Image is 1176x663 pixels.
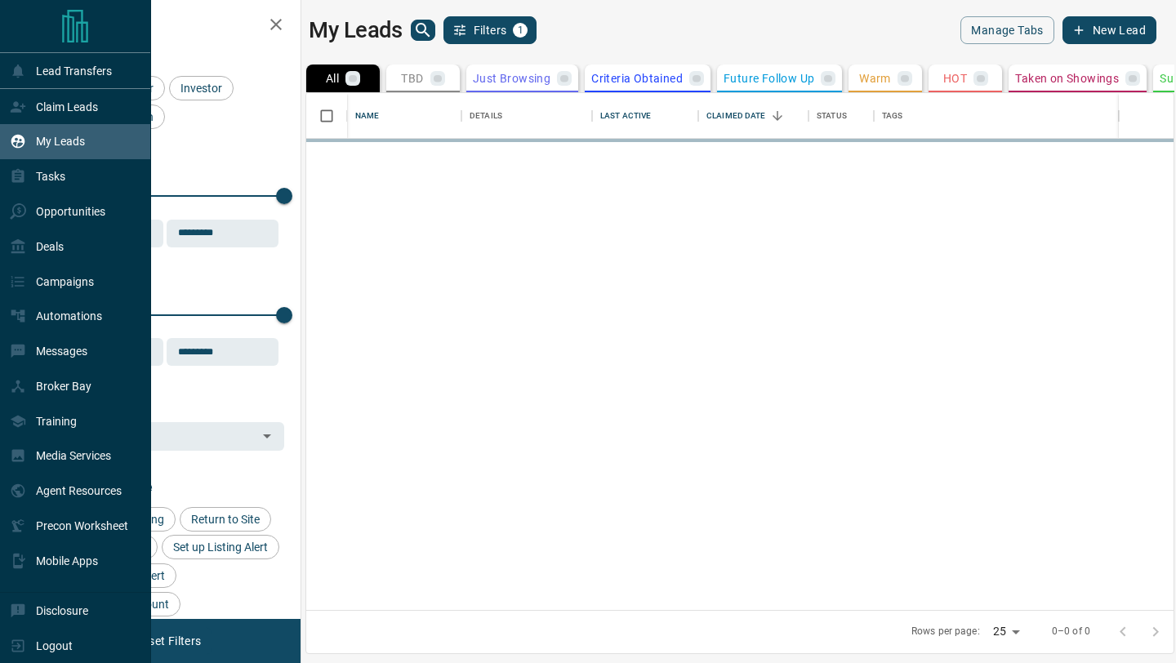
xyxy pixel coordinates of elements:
div: Details [470,93,502,139]
p: Criteria Obtained [591,73,683,84]
p: Future Follow Up [724,73,814,84]
div: Details [461,93,592,139]
h2: Filters [52,16,284,36]
div: Last Active [600,93,651,139]
span: Return to Site [185,513,265,526]
div: Name [347,93,461,139]
p: Rows per page: [911,625,980,639]
p: 0–0 of 0 [1052,625,1090,639]
div: Investor [169,76,234,100]
div: Tags [874,93,1119,139]
button: Manage Tabs [960,16,1053,44]
div: Name [355,93,380,139]
span: Set up Listing Alert [167,541,274,554]
div: Last Active [592,93,698,139]
h1: My Leads [309,17,403,43]
div: Status [808,93,874,139]
div: Set up Listing Alert [162,535,279,559]
div: Status [817,93,847,139]
button: Sort [766,105,789,127]
p: Taken on Showings [1015,73,1119,84]
div: 25 [987,620,1026,643]
button: New Lead [1062,16,1156,44]
p: All [326,73,339,84]
p: TBD [401,73,423,84]
span: 1 [514,24,526,36]
p: HOT [943,73,967,84]
div: Claimed Date [706,93,766,139]
div: Return to Site [180,507,271,532]
div: Tags [882,93,903,139]
button: Open [256,425,278,447]
button: search button [411,20,435,41]
button: Reset Filters [124,627,212,655]
p: Just Browsing [473,73,550,84]
span: Investor [175,82,228,95]
button: Filters1 [443,16,537,44]
p: Warm [859,73,891,84]
div: Claimed Date [698,93,808,139]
